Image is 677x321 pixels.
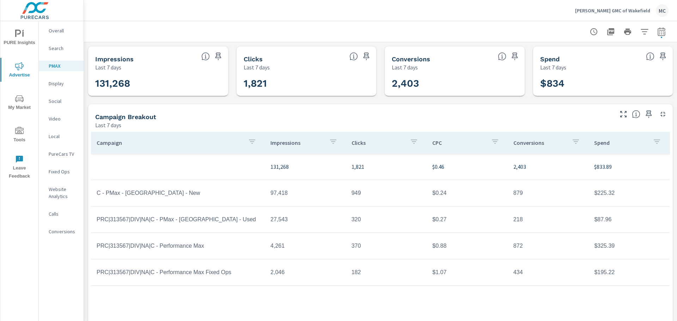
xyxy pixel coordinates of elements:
[509,51,520,62] span: Save this to your personalized report
[91,264,265,281] td: PRC|313567|DIV|NA|C - Performance Max Fixed Ops
[621,25,635,39] button: Print Report
[349,52,358,61] span: The number of times an ad was clicked by a consumer.
[588,211,670,228] td: $87.96
[49,186,78,200] p: Website Analytics
[49,80,78,87] p: Display
[643,109,654,120] span: Save this to your personalized report
[270,139,323,146] p: Impressions
[638,25,652,39] button: Apply Filters
[270,162,340,171] p: 131,268
[49,98,78,105] p: Social
[352,139,404,146] p: Clicks
[657,51,669,62] span: Save this to your personalized report
[244,63,270,72] p: Last 7 days
[39,61,84,71] div: PMAX
[39,78,84,89] div: Display
[513,139,566,146] p: Conversions
[427,184,508,202] td: $0.24
[265,211,346,228] td: 27,543
[39,96,84,106] div: Social
[2,155,36,180] span: Leave Feedback
[432,162,502,171] p: $0.46
[594,139,647,146] p: Spend
[49,133,78,140] p: Local
[49,45,78,52] p: Search
[95,121,121,129] p: Last 7 days
[432,139,485,146] p: CPC
[604,25,618,39] button: "Export Report to PDF"
[508,211,589,228] td: 218
[2,62,36,79] span: Advertise
[346,184,427,202] td: 949
[513,162,583,171] p: 2,403
[49,168,78,175] p: Fixed Ops
[594,162,664,171] p: $833.89
[588,237,670,255] td: $325.39
[352,162,421,171] p: 1,821
[346,211,427,228] td: 320
[97,139,242,146] p: Campaign
[346,237,427,255] td: 370
[49,210,78,217] p: Calls
[361,51,372,62] span: Save this to your personalized report
[657,109,669,120] button: Minimize Widget
[2,127,36,144] span: Tools
[39,166,84,177] div: Fixed Ops
[39,209,84,219] div: Calls
[498,52,506,61] span: Total Conversions include Actions, Leads and Unmapped.
[654,25,669,39] button: Select Date Range
[392,78,518,89] h3: 2,403
[427,237,508,255] td: $0.88
[2,94,36,112] span: My Market
[656,4,669,17] div: MC
[244,55,263,63] h5: Clicks
[39,184,84,202] div: Website Analytics
[95,78,221,89] h3: 131,268
[618,109,629,120] button: Make Fullscreen
[508,237,589,255] td: 872
[2,30,36,47] span: PURE Insights
[91,184,265,202] td: C - PMax - [GEOGRAPHIC_DATA] - New
[427,211,508,228] td: $0.27
[646,52,654,61] span: The amount of money spent on advertising during the period.
[392,55,430,63] h5: Conversions
[95,55,134,63] h5: Impressions
[39,43,84,54] div: Search
[244,78,370,89] h3: 1,821
[392,63,418,72] p: Last 7 days
[49,115,78,122] p: Video
[265,184,346,202] td: 97,418
[508,264,589,281] td: 434
[95,63,121,72] p: Last 7 days
[95,113,156,121] h5: Campaign Breakout
[265,237,346,255] td: 4,261
[49,150,78,158] p: PureCars TV
[201,52,210,61] span: The number of times an ad was shown on your behalf.
[427,264,508,281] td: $1.07
[91,237,265,255] td: PRC|313567|DIV|NA|C - Performance Max
[39,131,84,142] div: Local
[39,226,84,237] div: Conversions
[540,63,566,72] p: Last 7 days
[49,228,78,235] p: Conversions
[39,113,84,124] div: Video
[91,211,265,228] td: PRC|313567|DIV|NA|C - PMax - [GEOGRAPHIC_DATA] - Used
[508,184,589,202] td: 879
[39,25,84,36] div: Overall
[49,62,78,69] p: PMAX
[0,21,38,183] div: nav menu
[265,264,346,281] td: 2,046
[346,264,427,281] td: 182
[540,55,560,63] h5: Spend
[588,184,670,202] td: $225.32
[39,149,84,159] div: PureCars TV
[213,51,224,62] span: Save this to your personalized report
[575,7,650,14] p: [PERSON_NAME] GMC of Wakefield
[540,78,666,89] h3: $834
[588,264,670,281] td: $195.22
[49,27,78,34] p: Overall
[632,110,640,118] span: This is a summary of PMAX performance results by campaign. Each column can be sorted.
